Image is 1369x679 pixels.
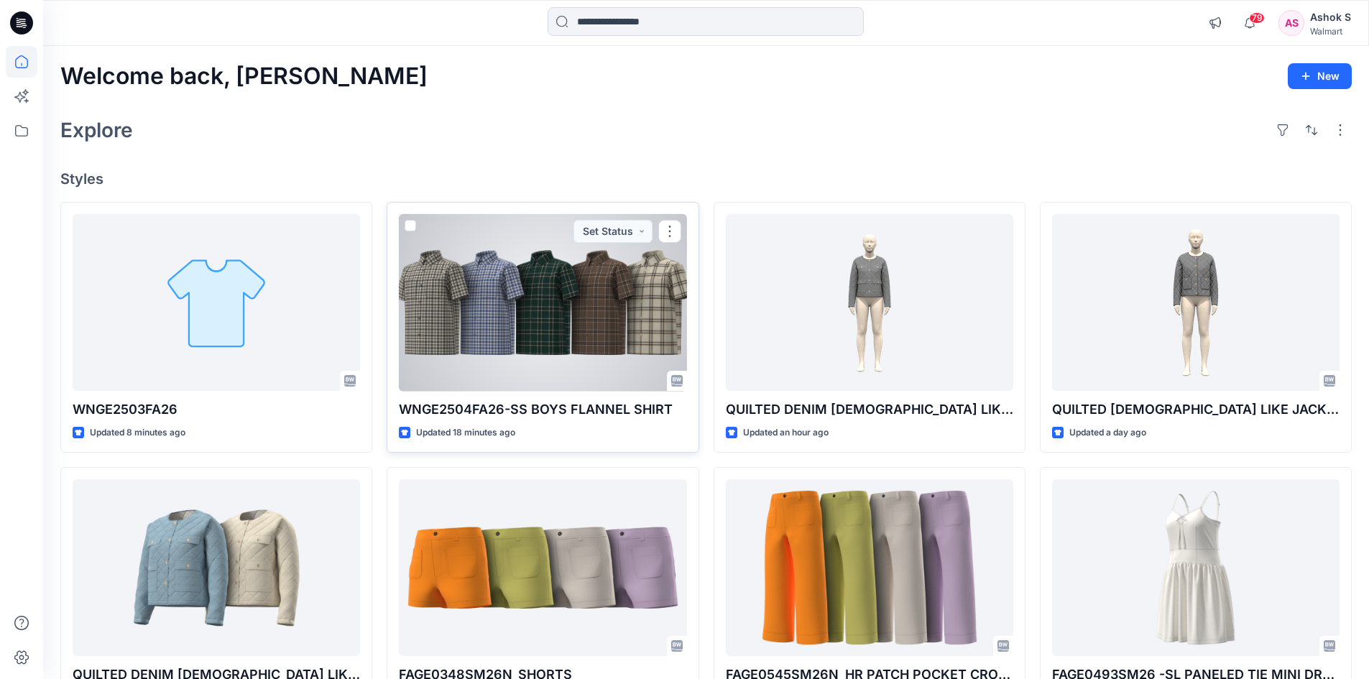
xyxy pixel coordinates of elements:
div: Ashok S [1310,9,1351,26]
a: FAGE0545SM26N_HR PATCH POCKET CROPPED WIDE LEG [726,479,1013,657]
a: QUILTED DENIM LADY LIKE JACKET [726,214,1013,392]
h2: Explore [60,119,133,142]
h2: Welcome back, [PERSON_NAME] [60,63,428,90]
a: QUILTED LADY LIKE JACKET [1052,214,1340,392]
button: New [1288,63,1352,89]
p: WNGE2504FA26-SS BOYS FLANNEL SHIRT [399,399,686,420]
p: Updated 18 minutes ago [416,425,515,440]
span: 79 [1249,12,1265,24]
a: FAGE0493SM26 -SL PANELED TIE MINI DRESS [1052,479,1340,657]
p: QUILTED [DEMOGRAPHIC_DATA] LIKE JACKET [1052,399,1340,420]
div: Walmart [1310,26,1351,37]
p: WNGE2503FA26 [73,399,360,420]
p: Updated 8 minutes ago [90,425,185,440]
a: WNGE2504FA26-SS BOYS FLANNEL SHIRT [399,214,686,392]
a: WNGE2503FA26 [73,214,360,392]
a: QUILTED DENIM LADY LIKE JACKET [73,479,360,657]
p: Updated a day ago [1069,425,1146,440]
div: AS [1278,10,1304,36]
p: Updated an hour ago [743,425,829,440]
a: FAGE0348SM26N_SHORTS [399,479,686,657]
h4: Styles [60,170,1352,188]
p: QUILTED DENIM [DEMOGRAPHIC_DATA] LIKE JACKET [726,399,1013,420]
